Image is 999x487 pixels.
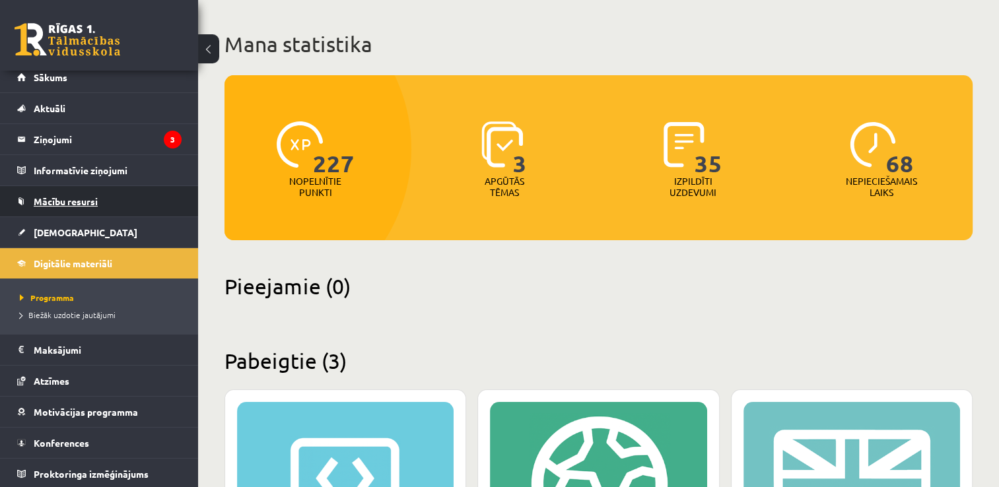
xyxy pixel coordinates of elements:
img: icon-xp-0682a9bc20223a9ccc6f5883a126b849a74cddfe5390d2b41b4391c66f2066e7.svg [277,121,323,168]
a: Konferences [17,428,182,458]
span: Konferences [34,437,89,449]
a: Mācību resursi [17,186,182,216]
span: Atzīmes [34,375,69,387]
h1: Mana statistika [224,31,973,57]
span: Motivācijas programma [34,406,138,418]
i: 3 [164,131,182,148]
span: [DEMOGRAPHIC_DATA] [34,226,137,238]
a: Atzīmes [17,366,182,396]
a: [DEMOGRAPHIC_DATA] [17,217,182,247]
a: Aktuāli [17,93,182,123]
span: 35 [695,121,722,176]
span: 227 [313,121,355,176]
a: Motivācijas programma [17,397,182,427]
span: 68 [886,121,914,176]
p: Apgūtās tēmas [479,176,530,198]
a: Digitālie materiāli [17,248,182,278]
a: Sākums [17,62,182,92]
a: Biežāk uzdotie jautājumi [20,309,185,321]
span: Sākums [34,71,67,83]
legend: Informatīvie ziņojumi [34,155,182,185]
span: Proktoringa izmēģinājums [34,468,149,480]
span: Mācību resursi [34,195,98,207]
span: Aktuāli [34,102,65,114]
legend: Maksājumi [34,335,182,365]
span: Biežāk uzdotie jautājumi [20,309,116,320]
img: icon-learned-topics-4a711ccc23c960034f471b6e78daf4a3bad4a20eaf4de84257b87e66633f6470.svg [481,121,523,168]
p: Nepieciešamais laiks [846,176,917,198]
a: Rīgas 1. Tālmācības vidusskola [15,23,120,56]
p: Izpildīti uzdevumi [667,176,718,198]
h2: Pieejamie (0) [224,273,973,299]
a: Ziņojumi3 [17,124,182,154]
span: Programma [20,292,74,303]
p: Nopelnītie punkti [289,176,341,198]
a: Informatīvie ziņojumi [17,155,182,185]
span: 3 [513,121,527,176]
span: Digitālie materiāli [34,257,112,269]
legend: Ziņojumi [34,124,182,154]
img: icon-completed-tasks-ad58ae20a441b2904462921112bc710f1caf180af7a3daa7317a5a94f2d26646.svg [664,121,705,168]
h2: Pabeigtie (3) [224,348,973,373]
a: Maksājumi [17,335,182,365]
a: Programma [20,292,185,304]
img: icon-clock-7be60019b62300814b6bd22b8e044499b485619524d84068768e800edab66f18.svg [850,121,896,168]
